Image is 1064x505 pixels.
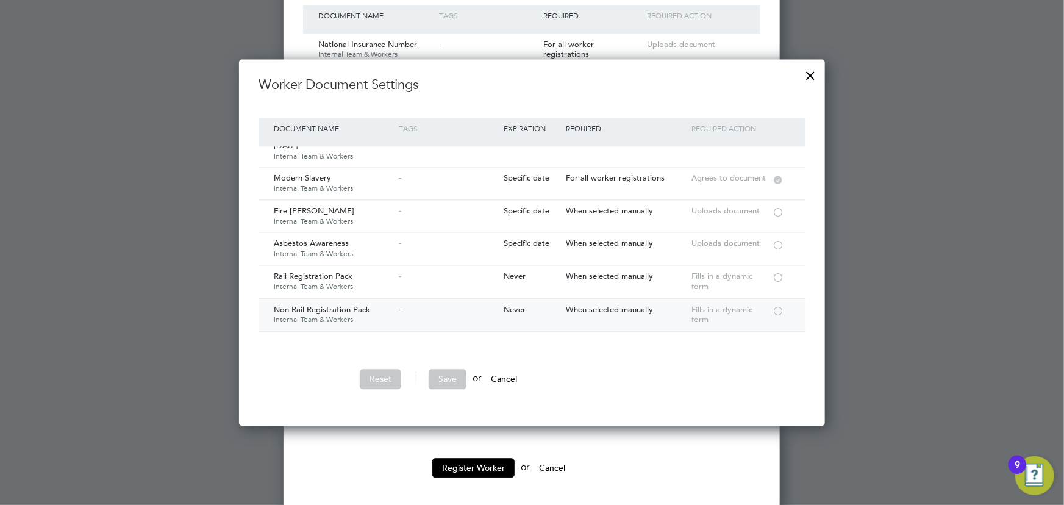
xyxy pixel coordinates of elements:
[566,238,654,248] span: When selected manually
[691,271,752,292] span: Fills in a dynamic form
[543,39,594,60] span: For all worker registrations
[432,458,515,478] button: Register Worker
[647,39,715,49] span: Uploads document
[566,173,665,183] span: For all worker registrations
[271,200,396,232] div: Fire [PERSON_NAME]
[691,304,752,325] span: Fills in a dynamic form
[566,271,654,281] span: When selected manually
[1015,465,1020,481] div: 9
[315,5,437,26] div: Document Name
[274,282,393,292] span: Internal Team & Workers
[504,238,549,248] span: Specific date
[529,458,575,478] button: Cancel
[504,206,549,216] span: Specific date
[644,5,748,26] div: Required Action
[271,299,396,331] div: Non Rail Registration Pack
[566,206,654,216] span: When selected manually
[504,304,526,315] span: Never
[318,49,434,59] span: Internal Team & Workers
[399,173,401,183] span: -
[504,173,549,183] span: Specific date
[437,5,540,26] div: Tags
[271,167,396,199] div: Modern Slavery
[1015,456,1054,495] button: Open Resource Center, 9 new notifications
[399,271,401,281] span: -
[566,304,654,315] span: When selected manually
[259,76,805,94] h3: Worker Document Settings
[271,232,396,264] div: Asbestos Awareness
[271,118,396,138] div: Document Name
[399,238,401,248] span: -
[274,315,393,324] span: Internal Team & Workers
[271,265,396,297] div: Rail Registration Pack
[691,173,766,183] span: Agrees to document
[440,39,442,49] span: -
[688,118,772,138] div: Required Action
[274,184,393,193] span: Internal Team & Workers
[540,5,644,26] div: Required
[315,34,437,65] div: National Insurance Number
[274,217,393,226] span: Internal Team & Workers
[563,118,689,138] div: Required
[360,369,401,389] button: Reset
[399,206,401,216] span: -
[691,238,760,248] span: Uploads document
[429,369,466,389] button: Save
[481,369,527,389] button: Cancel
[504,271,526,281] span: Never
[274,151,393,161] span: Internal Team & Workers
[274,249,393,259] span: Internal Team & Workers
[399,304,401,315] span: -
[691,206,760,216] span: Uploads document
[303,458,760,490] li: or
[259,369,805,401] li: or
[501,118,563,138] div: Expiration
[396,118,500,138] div: Tags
